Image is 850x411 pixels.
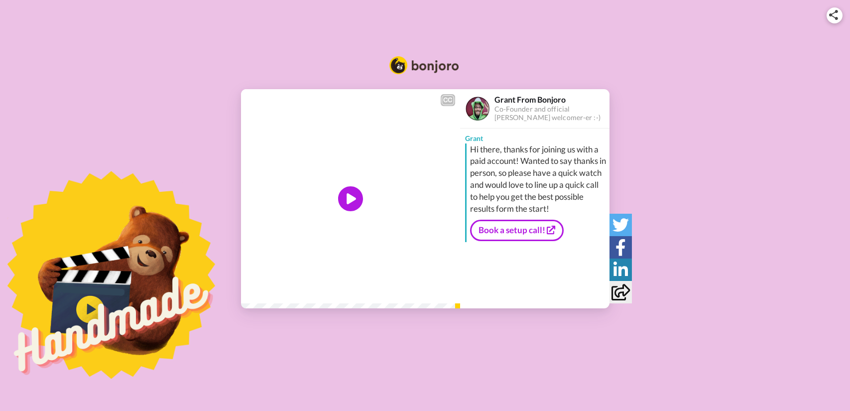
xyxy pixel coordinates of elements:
[494,105,609,122] div: Co-Founder and official [PERSON_NAME] welcomer-er :-)
[389,56,459,74] img: Bonjoro Logo
[442,95,454,105] div: CC
[460,129,609,143] div: Grant
[267,283,271,295] span: /
[273,283,290,295] span: 0:26
[441,284,451,294] img: Full screen
[470,143,607,215] div: Hi there, thanks for joining us with a paid account! Wanted to say thanks in person, so please ha...
[470,220,564,241] a: Book a setup call!
[248,283,265,295] span: 0:00
[494,95,609,104] div: Grant From Bonjoro
[829,10,838,20] img: ic_share.svg
[466,97,489,121] img: Profile Image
